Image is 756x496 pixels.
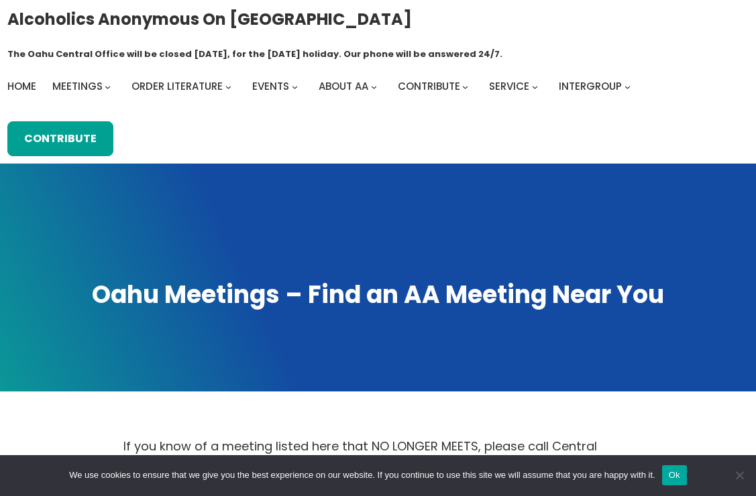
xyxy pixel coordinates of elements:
span: About AA [319,79,368,93]
a: Alcoholics Anonymous on [GEOGRAPHIC_DATA] [7,5,412,34]
span: Order Literature [131,79,223,93]
a: Service [489,77,529,96]
nav: Intergroup [7,77,635,96]
button: Service submenu [532,84,538,90]
a: About AA [319,77,368,96]
span: Service [489,79,529,93]
a: Intergroup [559,77,622,96]
button: Ok [662,465,687,485]
span: Contribute [398,79,460,93]
a: Home [7,77,36,96]
span: Meetings [52,79,103,93]
span: Home [7,79,36,93]
button: Contribute submenu [462,84,468,90]
a: Meetings [52,77,103,96]
button: Intergroup submenu [625,84,631,90]
button: Meetings submenu [105,84,111,90]
button: About AA submenu [371,84,377,90]
a: Events [252,77,289,96]
span: Events [252,79,289,93]
span: Intergroup [559,79,622,93]
span: No [733,469,746,482]
a: Contribute [398,77,460,96]
button: Events submenu [292,84,298,90]
button: Order Literature submenu [225,84,231,90]
a: Contribute [7,121,113,156]
h1: The Oahu Central Office will be closed [DATE], for the [DATE] holiday. Our phone will be answered... [7,48,502,61]
h1: Oahu Meetings – Find an AA Meeting Near You [12,279,744,312]
span: We use cookies to ensure that we give you the best experience on our website. If you continue to ... [69,469,655,482]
